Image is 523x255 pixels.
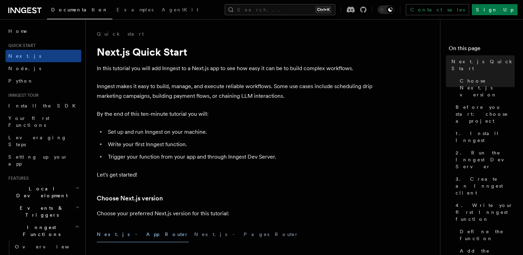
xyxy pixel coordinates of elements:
[451,58,515,72] span: Next.js Quick Start
[116,7,153,12] span: Examples
[6,221,81,240] button: Inngest Functions
[6,93,39,98] span: Inngest tour
[6,185,75,199] span: Local Development
[378,6,394,14] button: Toggle dark mode
[6,151,81,170] a: Setting up your app
[6,224,75,238] span: Inngest Functions
[456,130,515,144] span: 1. Install Inngest
[106,152,373,162] li: Trigger your function from your app and through Inngest Dev Server.
[316,6,331,13] kbd: Ctrl+K
[8,66,41,71] span: Node.js
[453,127,515,147] a: 1. Install Inngest
[457,75,515,101] a: Choose Next.js version
[453,173,515,199] a: 3. Create an Inngest client
[8,53,41,59] span: Next.js
[456,104,515,124] span: Before you start: choose a project
[97,209,373,218] p: Choose your preferred Next.js version for this tutorial:
[47,2,112,19] a: Documentation
[453,199,515,225] a: 4. Write your first Inngest function
[6,182,81,202] button: Local Development
[15,244,86,249] span: Overview
[8,154,68,167] span: Setting up your app
[6,75,81,87] a: Python
[449,44,515,55] h4: On this page
[456,176,515,196] span: 3. Create an Inngest client
[97,109,373,119] p: By the end of this ten-minute tutorial you will:
[12,240,81,253] a: Overview
[453,147,515,173] a: 2. Run the Inngest Dev Server
[225,4,335,15] button: Search...Ctrl+K
[97,170,373,180] p: Let's get started!
[6,112,81,131] a: Your first Functions
[8,135,67,147] span: Leveraging Steps
[106,140,373,149] li: Write your first Inngest function.
[472,4,517,15] a: Sign Up
[6,62,81,75] a: Node.js
[457,225,515,245] a: Define the function
[449,55,515,75] a: Next.js Quick Start
[158,2,203,19] a: AgentKit
[97,30,144,37] a: Quick start
[6,25,81,37] a: Home
[106,127,373,137] li: Set up and run Inngest on your machine.
[6,205,75,218] span: Events & Triggers
[453,101,515,127] a: Before you start: choose a project
[97,82,373,101] p: Inngest makes it easy to build, manage, and execute reliable workflows. Some use cases include sc...
[6,43,36,48] span: Quick start
[8,115,49,128] span: Your first Functions
[112,2,158,19] a: Examples
[6,100,81,112] a: Install the SDK
[6,50,81,62] a: Next.js
[97,64,373,73] p: In this tutorial you will add Inngest to a Next.js app to see how easy it can be to build complex...
[6,131,81,151] a: Leveraging Steps
[97,46,373,58] h1: Next.js Quick Start
[406,4,469,15] a: Contact sales
[194,227,299,242] button: Next.js - Pages Router
[456,149,515,170] span: 2. Run the Inngest Dev Server
[6,202,81,221] button: Events & Triggers
[8,78,34,84] span: Python
[8,28,28,35] span: Home
[456,202,515,223] span: 4. Write your first Inngest function
[460,228,515,242] span: Define the function
[6,176,29,181] span: Features
[51,7,108,12] span: Documentation
[97,193,163,203] a: Choose Next.js version
[162,7,198,12] span: AgentKit
[8,103,80,108] span: Install the SDK
[97,227,189,242] button: Next.js - App Router
[460,77,515,98] span: Choose Next.js version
